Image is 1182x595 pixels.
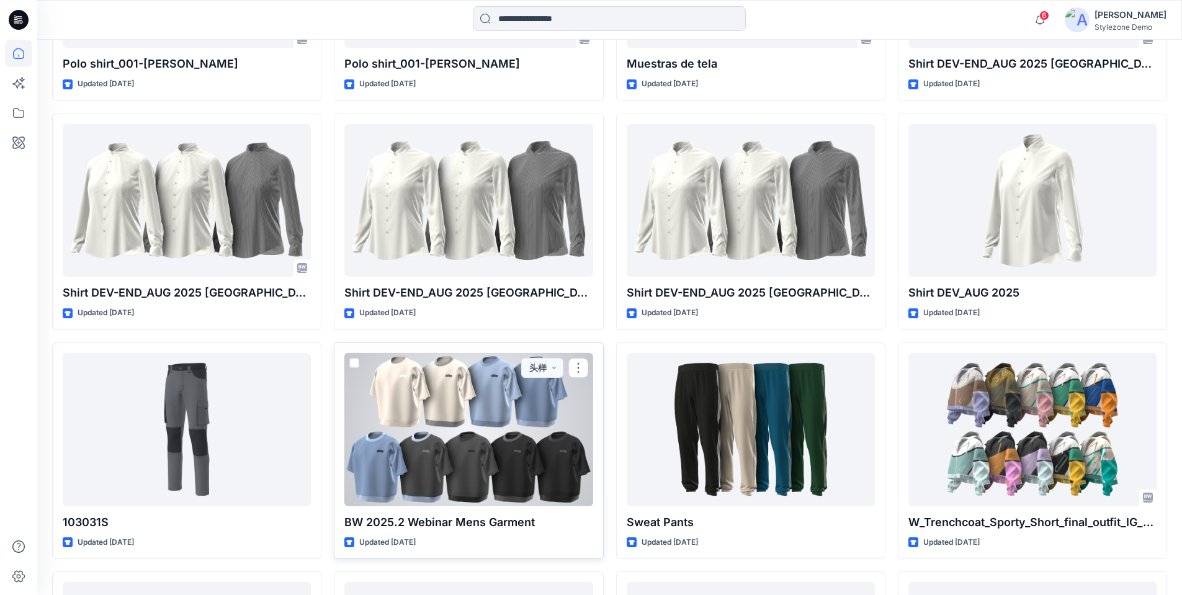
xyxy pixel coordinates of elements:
div: [PERSON_NAME] [1095,7,1166,22]
p: Polo shirt_001-[PERSON_NAME] [344,55,593,73]
div: Stylezone Demo [1095,22,1166,32]
p: Polo shirt_001-[PERSON_NAME] [63,55,311,73]
p: Shirt DEV_AUG 2025 [908,284,1157,302]
p: Shirt DEV-END_AUG 2025 [GEOGRAPHIC_DATA] [908,55,1157,73]
p: Updated [DATE] [78,78,134,91]
a: W_Trenchcoat_Sporty_Short_final_outfit_IG_reel [908,353,1157,506]
p: Updated [DATE] [642,306,698,320]
p: Shirt DEV-END_AUG 2025 [GEOGRAPHIC_DATA] [344,284,593,302]
p: 103031S [63,514,311,531]
p: Updated [DATE] [642,78,698,91]
p: Muestras de tela [627,55,875,73]
span: 6 [1039,11,1049,20]
a: Shirt DEV_AUG 2025 [908,124,1157,277]
a: 103031S [63,353,311,506]
p: Updated [DATE] [923,536,980,549]
p: Updated [DATE] [923,306,980,320]
p: Shirt DEV-END_AUG 2025 [GEOGRAPHIC_DATA] [63,284,311,302]
p: BW 2025.2 Webinar Mens Garment [344,514,593,531]
a: Shirt DEV-END_AUG 2025 Segev [63,124,311,277]
p: Sweat Pants [627,514,875,531]
p: Updated [DATE] [359,78,416,91]
p: Updated [DATE] [359,306,416,320]
a: Shirt DEV-END_AUG 2025 Segev [344,124,593,277]
p: Updated [DATE] [642,536,698,549]
p: Updated [DATE] [78,536,134,549]
p: Updated [DATE] [923,78,980,91]
img: avatar [1065,7,1090,32]
a: Sweat Pants [627,353,875,506]
p: W_Trenchcoat_Sporty_Short_final_outfit_IG_reel [908,514,1157,531]
p: Updated [DATE] [359,536,416,549]
a: Shirt DEV-END_AUG 2025 Segev [627,124,875,277]
p: Shirt DEV-END_AUG 2025 [GEOGRAPHIC_DATA] [627,284,875,302]
p: Updated [DATE] [78,306,134,320]
a: BW 2025.2 Webinar Mens Garment [344,353,593,506]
